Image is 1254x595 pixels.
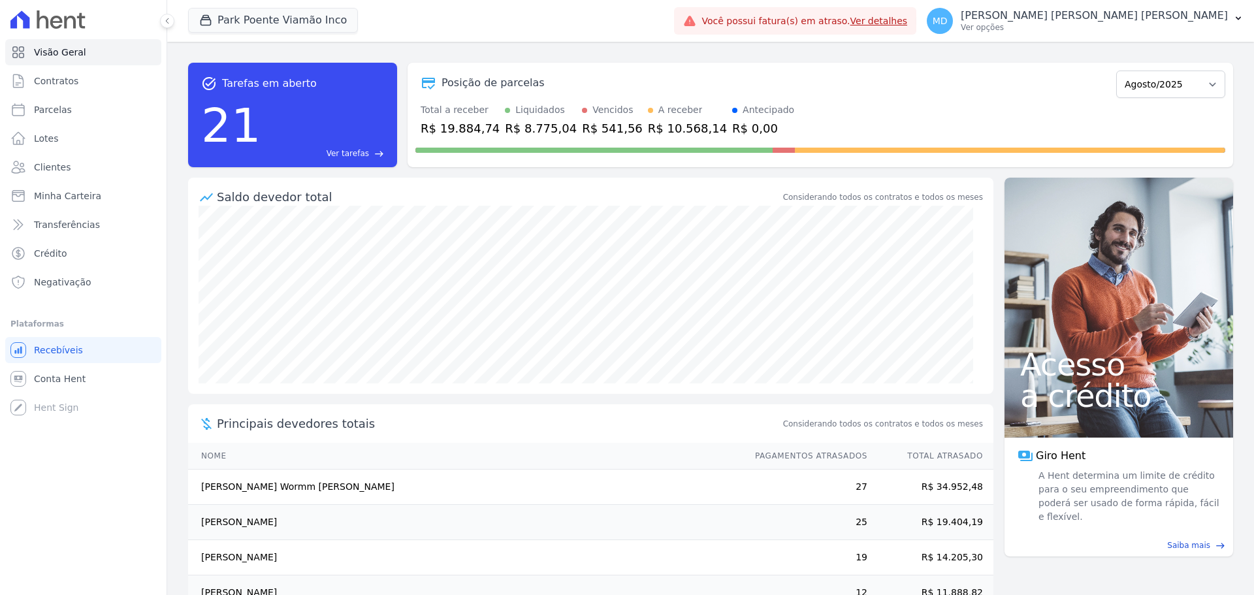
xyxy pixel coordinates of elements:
[850,16,908,26] a: Ver detalhes
[5,212,161,238] a: Transferências
[961,22,1228,33] p: Ver opções
[582,120,643,137] div: R$ 541,56
[34,132,59,145] span: Lotes
[1036,469,1220,524] span: A Hent determina um limite de crédito para o seu empreendimento que poderá ser usado de forma ráp...
[743,505,868,540] td: 25
[188,470,743,505] td: [PERSON_NAME] Wormm [PERSON_NAME]
[5,39,161,65] a: Visão Geral
[421,103,500,117] div: Total a receber
[201,76,217,91] span: task_alt
[743,470,868,505] td: 27
[1036,448,1085,464] span: Giro Hent
[1167,539,1210,551] span: Saiba mais
[592,103,633,117] div: Vencidos
[442,75,545,91] div: Posição de parcelas
[34,189,101,202] span: Minha Carteira
[188,505,743,540] td: [PERSON_NAME]
[868,443,993,470] th: Total Atrasado
[743,540,868,575] td: 19
[5,366,161,392] a: Conta Hent
[34,276,91,289] span: Negativação
[1215,541,1225,551] span: east
[505,120,577,137] div: R$ 8.775,04
[743,443,868,470] th: Pagamentos Atrasados
[5,337,161,363] a: Recebíveis
[732,120,794,137] div: R$ 0,00
[783,418,983,430] span: Considerando todos os contratos e todos os meses
[421,120,500,137] div: R$ 19.884,74
[188,443,743,470] th: Nome
[868,470,993,505] td: R$ 34.952,48
[5,154,161,180] a: Clientes
[5,68,161,94] a: Contratos
[783,191,983,203] div: Considerando todos os contratos e todos os meses
[5,183,161,209] a: Minha Carteira
[701,14,907,28] span: Você possui fatura(s) em atraso.
[34,74,78,88] span: Contratos
[5,240,161,266] a: Crédito
[1020,380,1217,411] span: a crédito
[515,103,565,117] div: Liquidados
[5,125,161,152] a: Lotes
[648,120,727,137] div: R$ 10.568,14
[34,247,67,260] span: Crédito
[5,97,161,123] a: Parcelas
[266,148,384,159] a: Ver tarefas east
[222,76,317,91] span: Tarefas em aberto
[5,269,161,295] a: Negativação
[327,148,369,159] span: Ver tarefas
[868,505,993,540] td: R$ 19.404,19
[1020,349,1217,380] span: Acesso
[658,103,703,117] div: A receber
[34,46,86,59] span: Visão Geral
[868,540,993,575] td: R$ 14.205,30
[188,540,743,575] td: [PERSON_NAME]
[34,161,71,174] span: Clientes
[1012,539,1225,551] a: Saiba mais east
[34,218,100,231] span: Transferências
[374,149,384,159] span: east
[743,103,794,117] div: Antecipado
[34,344,83,357] span: Recebíveis
[10,316,156,332] div: Plataformas
[188,8,358,33] button: Park Poente Viamão Inco
[34,103,72,116] span: Parcelas
[34,372,86,385] span: Conta Hent
[201,91,261,159] div: 21
[217,415,780,432] span: Principais devedores totais
[217,188,780,206] div: Saldo devedor total
[961,9,1228,22] p: [PERSON_NAME] [PERSON_NAME] [PERSON_NAME]
[916,3,1254,39] button: MD [PERSON_NAME] [PERSON_NAME] [PERSON_NAME] Ver opções
[933,16,948,25] span: MD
